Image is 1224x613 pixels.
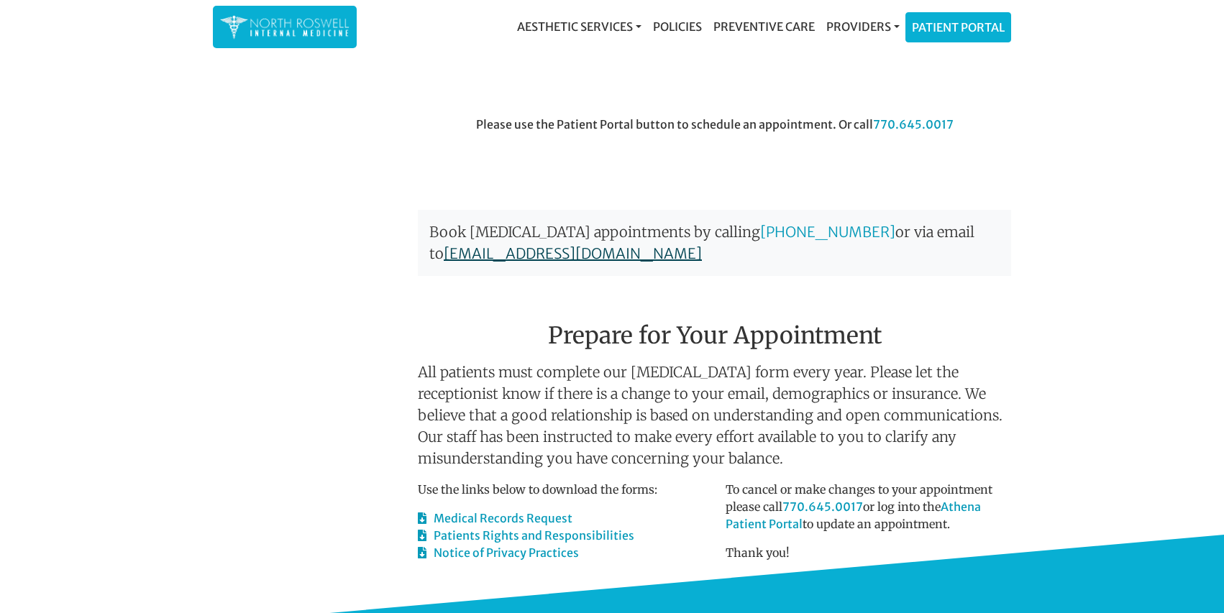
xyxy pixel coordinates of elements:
[418,545,579,560] a: Notice of Privacy Practices
[407,116,1022,196] div: Please use the Patient Portal button to schedule an appointment. Or call
[708,12,821,41] a: Preventive Care
[418,287,1011,355] h2: Prepare for Your Appointment
[873,117,954,132] a: 770.645.0017
[906,13,1010,42] a: Patient Portal
[821,12,905,41] a: Providers
[418,210,1011,276] p: Book [MEDICAL_DATA] appointments by calling or via email to
[760,223,895,241] a: [PHONE_NUMBER]
[726,544,1012,561] p: Thank you!
[418,481,704,498] p: Use the links below to download the forms:
[418,528,634,543] a: Patients Rights and Responsibilities
[444,244,702,262] a: [EMAIL_ADDRESS][DOMAIN_NAME]
[418,361,1011,469] p: All patients must complete our [MEDICAL_DATA] form every year. Please let the receptionist know i...
[726,499,981,531] a: Athena Patient Portal
[647,12,708,41] a: Policies
[220,13,350,41] img: North Roswell Internal Medicine
[511,12,647,41] a: Aesthetic Services
[418,511,572,525] a: Medical Records Request
[782,499,863,514] a: 770.645.0017
[726,481,1012,533] p: To cancel or make changes to your appointment please call or log into the to update an appointment.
